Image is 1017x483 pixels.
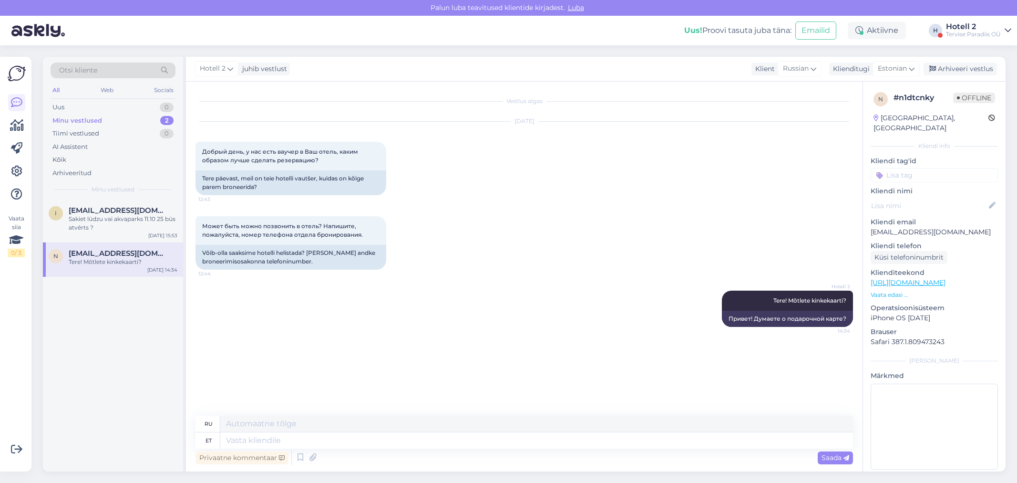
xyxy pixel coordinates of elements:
[52,103,64,112] div: Uus
[55,210,57,217] span: i
[871,278,945,287] a: [URL][DOMAIN_NAME]
[205,416,213,432] div: ru
[871,291,998,299] p: Vaata edasi ...
[69,206,168,215] span: indra87@inbox.lv
[871,168,998,182] input: Lisa tag
[52,155,66,165] div: Kõik
[8,249,25,257] div: 0 / 3
[871,227,998,237] p: [EMAIL_ADDRESS][DOMAIN_NAME]
[160,116,174,126] div: 2
[871,241,998,251] p: Kliendi telefon
[783,63,809,74] span: Russian
[69,258,177,266] div: Tere! Mõtlete kinkekaarti?
[51,84,62,96] div: All
[829,64,870,74] div: Klienditugi
[147,266,177,273] div: [DATE] 14:34
[822,453,849,462] span: Saada
[92,185,134,194] span: Minu vestlused
[200,63,226,74] span: Hotell 2
[195,245,386,270] div: Võib-olla saaksime hotelli helistada? [PERSON_NAME] andke broneerimisosakonna telefoninumber.
[722,311,853,327] div: Привет! Думаете о подарочной карте?
[871,156,998,166] p: Kliendi tag'id
[871,357,998,365] div: [PERSON_NAME]
[69,215,177,232] div: Sakiet lūdzu vai akvaparks 11.10 25 būs atvērts ?
[152,84,175,96] div: Socials
[8,64,26,83] img: Askly Logo
[871,313,998,323] p: iPhone OS [DATE]
[946,23,1011,38] a: Hotell 2Tervise Paradiis OÜ
[195,170,386,195] div: Tere päevast, meil on teie hotelli vautšer, kuidas on kõige parem broneerida?
[565,3,587,12] span: Luba
[53,252,58,260] span: n
[871,186,998,196] p: Kliendi nimi
[814,283,850,290] span: Hotell 2
[946,31,1001,38] div: Tervise Paradiis OÜ
[871,337,998,347] p: Safari 387.1.809473243
[195,451,288,464] div: Privaatne kommentaar
[871,217,998,227] p: Kliendi email
[871,142,998,150] div: Kliendi info
[684,25,791,36] div: Proovi tasuta juba täna:
[871,303,998,313] p: Operatsioonisüsteem
[684,26,702,35] b: Uus!
[198,270,234,277] span: 12:44
[148,232,177,239] div: [DATE] 15:53
[160,103,174,112] div: 0
[195,97,853,105] div: Vestlus algas
[773,297,846,304] span: Tere! Mõtlete kinkekaarti?
[195,117,853,126] div: [DATE]
[871,200,987,211] input: Lisa nimi
[202,222,363,238] span: Может быть можно позвонить в отель? Напишите, пожалуйста, номер телефона отдела бронирования.
[871,268,998,278] p: Klienditeekond
[52,142,88,152] div: AI Assistent
[59,65,97,75] span: Otsi kliente
[160,129,174,138] div: 0
[871,327,998,337] p: Brauser
[795,21,836,40] button: Emailid
[69,249,168,258] span: natalja.suhacka@gmail.com
[238,64,287,74] div: juhib vestlust
[99,84,115,96] div: Web
[202,148,360,164] span: Добрый день, у нас есть ваучер в Ваш отель, каким образом лучше сделать резервацию?
[924,63,997,75] div: Arhiveeri vestlus
[878,95,883,103] span: n
[8,214,25,257] div: Vaata siia
[873,113,988,133] div: [GEOGRAPHIC_DATA], [GEOGRAPHIC_DATA]
[953,93,995,103] span: Offline
[52,129,99,138] div: Tiimi vestlused
[894,92,953,104] div: # n1dtcnky
[751,64,775,74] div: Klient
[946,23,1001,31] div: Hotell 2
[814,327,850,335] span: 14:34
[52,116,102,126] div: Minu vestlused
[871,251,947,264] div: Küsi telefoninumbrit
[205,432,212,449] div: et
[871,371,998,381] p: Märkmed
[848,22,906,39] div: Aktiivne
[878,63,907,74] span: Estonian
[52,168,92,178] div: Arhiveeritud
[198,196,234,203] span: 12:43
[929,24,942,37] div: H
